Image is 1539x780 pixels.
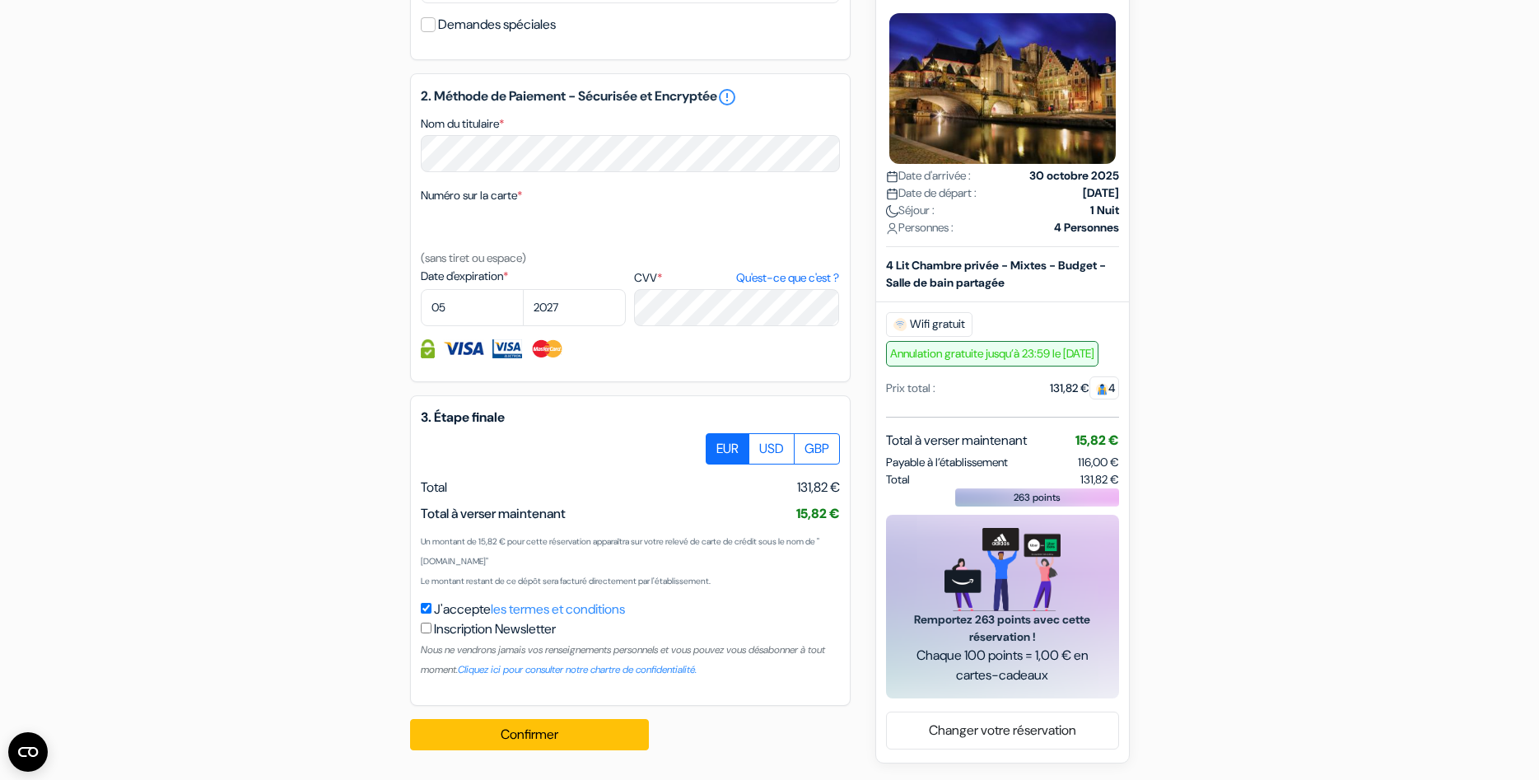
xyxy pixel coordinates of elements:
[1090,202,1119,219] strong: 1 Nuit
[886,454,1008,471] span: Payable à l’établissement
[421,505,566,522] span: Total à verser maintenant
[421,409,840,425] h5: 3. Étape finale
[1050,380,1119,397] div: 131,82 €
[1083,184,1119,202] strong: [DATE]
[421,87,840,107] h5: 2. Méthode de Paiement - Sécurisée et Encryptée
[1078,455,1119,469] span: 116,00 €
[410,719,649,750] button: Confirmer
[886,431,1027,451] span: Total à verser maintenant
[886,188,898,200] img: calendar.svg
[717,87,737,107] a: error_outline
[886,222,898,235] img: user_icon.svg
[421,268,626,285] label: Date d'expiration
[1089,376,1119,399] span: 4
[491,600,625,618] a: les termes et conditions
[893,318,907,331] img: free_wifi.svg
[421,536,819,567] small: Un montant de 15,82 € pour cette réservation apparaîtra sur votre relevé de carte de crédit sous ...
[886,167,971,184] span: Date d'arrivée :
[886,205,898,217] img: moon.svg
[421,643,825,676] small: Nous ne vendrons jamais vos renseignements personnels et vous pouvez vous désabonner à tout moment.
[438,13,556,36] label: Demandes spéciales
[1054,219,1119,236] strong: 4 Personnes
[794,433,840,465] label: GBP
[887,715,1118,746] a: Changer votre réservation
[634,269,839,287] label: CVV
[421,115,504,133] label: Nom du titulaire
[530,339,564,358] img: Master Card
[886,219,954,236] span: Personnes :
[706,433,749,465] label: EUR
[886,202,935,219] span: Séjour :
[707,433,840,465] div: Basic radio toggle button group
[749,433,795,465] label: USD
[886,471,910,488] span: Total
[886,312,972,337] span: Wifi gratuit
[906,611,1099,646] span: Remportez 263 points avec cette réservation !
[421,187,522,204] label: Numéro sur la carte
[1080,471,1119,488] span: 131,82 €
[886,184,977,202] span: Date de départ :
[1075,432,1119,449] span: 15,82 €
[1096,383,1108,395] img: guest.svg
[944,528,1061,611] img: gift_card_hero_new.png
[886,258,1106,290] b: 4 Lit Chambre privée - Mixtes - Budget - Salle de bain partagée
[421,339,435,358] img: Information de carte de crédit entièrement encryptée et sécurisée
[421,479,447,496] span: Total
[443,339,484,358] img: Visa
[886,380,935,397] div: Prix total :
[1014,490,1061,505] span: 263 points
[1029,167,1119,184] strong: 30 octobre 2025
[886,170,898,183] img: calendar.svg
[736,269,839,287] a: Qu'est-ce que c'est ?
[434,619,556,639] label: Inscription Newsletter
[421,576,711,586] small: Le montant restant de ce dépôt sera facturé directement par l'établissement.
[492,339,522,358] img: Visa Electron
[796,505,840,522] span: 15,82 €
[8,732,48,772] button: Ouvrir le widget CMP
[886,341,1098,367] span: Annulation gratuite jusqu’à 23:59 le [DATE]
[434,600,625,619] label: J'accepte
[421,250,526,265] small: (sans tiret ou espace)
[797,478,840,497] span: 131,82 €
[458,663,697,676] a: Cliquez ici pour consulter notre chartre de confidentialité.
[906,646,1099,685] span: Chaque 100 points = 1,00 € en cartes-cadeaux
